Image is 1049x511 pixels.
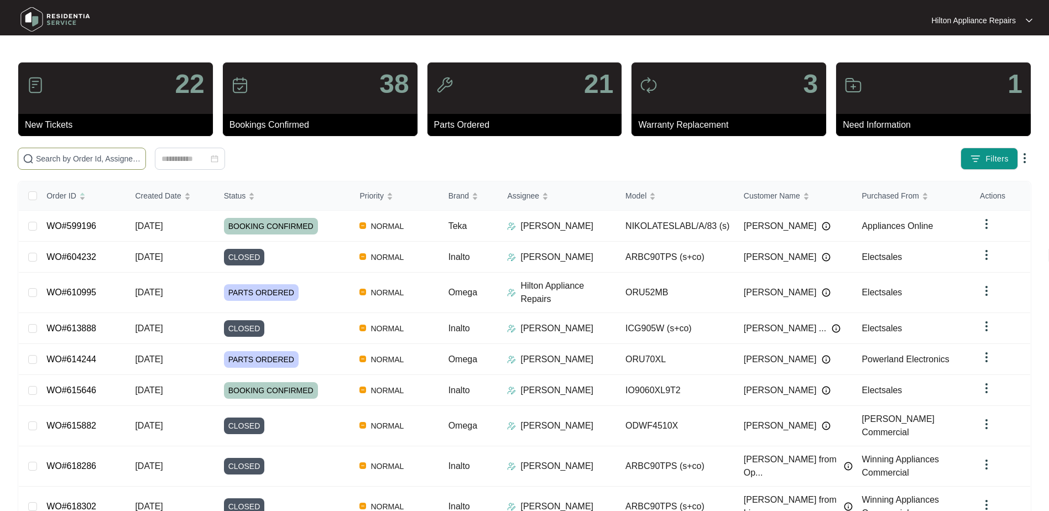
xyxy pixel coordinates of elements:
[135,502,163,511] span: [DATE]
[135,190,181,202] span: Created Date
[617,242,735,273] td: ARBC90TPS (s+co)
[862,455,939,477] span: Winning Appliances Commercial
[224,458,265,474] span: CLOSED
[970,153,981,164] img: filter icon
[744,353,817,366] span: [PERSON_NAME]
[822,386,831,395] img: Info icon
[617,375,735,406] td: IO9060XL9T2
[366,419,408,432] span: NORMAL
[46,385,96,395] a: WO#615646
[520,322,593,335] p: [PERSON_NAME]
[844,462,853,471] img: Info icon
[135,252,163,262] span: [DATE]
[971,181,1030,211] th: Actions
[980,217,993,231] img: dropdown arrow
[215,181,351,211] th: Status
[961,148,1018,170] button: filter iconFilters
[980,458,993,471] img: dropdown arrow
[46,252,96,262] a: WO#604232
[862,354,949,364] span: Powerland Electronics
[520,353,593,366] p: [PERSON_NAME]
[507,288,516,297] img: Assigner Icon
[23,153,34,164] img: search-icon
[379,71,409,97] p: 38
[366,353,408,366] span: NORMAL
[25,118,213,132] p: New Tickets
[126,181,215,211] th: Created Date
[46,221,96,231] a: WO#599196
[46,461,96,471] a: WO#618286
[744,251,817,264] span: [PERSON_NAME]
[862,190,918,202] span: Purchased From
[135,385,163,395] span: [DATE]
[175,71,204,97] p: 22
[640,76,657,94] img: icon
[980,418,993,431] img: dropdown arrow
[625,190,646,202] span: Model
[46,354,96,364] a: WO#614244
[507,502,516,511] img: Assigner Icon
[434,118,622,132] p: Parts Ordered
[980,320,993,333] img: dropdown arrow
[507,253,516,262] img: Assigner Icon
[862,221,933,231] span: Appliances Online
[448,252,470,262] span: Inalto
[617,181,735,211] th: Model
[359,356,366,362] img: Vercel Logo
[822,288,831,297] img: Info icon
[844,76,862,94] img: icon
[980,284,993,298] img: dropdown arrow
[359,462,366,469] img: Vercel Logo
[744,190,800,202] span: Customer Name
[135,288,163,297] span: [DATE]
[359,253,366,260] img: Vercel Logo
[520,419,593,432] p: [PERSON_NAME]
[36,153,141,165] input: Search by Order Id, Assignee Name, Customer Name, Brand and Model
[744,286,817,299] span: [PERSON_NAME]
[46,190,76,202] span: Order ID
[822,253,831,262] img: Info icon
[617,406,735,446] td: ODWF4510X
[744,453,839,479] span: [PERSON_NAME] from Op...
[1026,18,1032,23] img: dropdown arrow
[1008,71,1022,97] p: 1
[507,222,516,231] img: Assigner Icon
[507,324,516,333] img: Assigner Icon
[862,252,902,262] span: Electsales
[853,181,971,211] th: Purchased From
[448,421,477,430] span: Omega
[46,324,96,333] a: WO#613888
[520,279,617,306] p: Hilton Appliance Repairs
[224,320,265,337] span: CLOSED
[229,118,417,132] p: Bookings Confirmed
[520,460,593,473] p: [PERSON_NAME]
[135,354,163,364] span: [DATE]
[27,76,44,94] img: icon
[617,446,735,487] td: ARBC90TPS (s+co)
[366,220,408,233] span: NORMAL
[862,385,902,395] span: Electsales
[744,220,817,233] span: [PERSON_NAME]
[224,284,299,301] span: PARTS ORDERED
[448,288,477,297] span: Omega
[224,382,318,399] span: BOOKING CONFIRMED
[366,286,408,299] span: NORMAL
[843,118,1031,132] p: Need Information
[803,71,818,97] p: 3
[617,344,735,375] td: ORU70XL
[448,324,470,333] span: Inalto
[507,355,516,364] img: Assigner Icon
[448,190,469,202] span: Brand
[366,251,408,264] span: NORMAL
[46,502,96,511] a: WO#618302
[822,222,831,231] img: Info icon
[351,181,439,211] th: Priority
[46,288,96,297] a: WO#610995
[448,385,470,395] span: Inalto
[980,351,993,364] img: dropdown arrow
[436,76,453,94] img: icon
[507,462,516,471] img: Assigner Icon
[366,460,408,473] span: NORMAL
[862,288,902,297] span: Electsales
[448,461,470,471] span: Inalto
